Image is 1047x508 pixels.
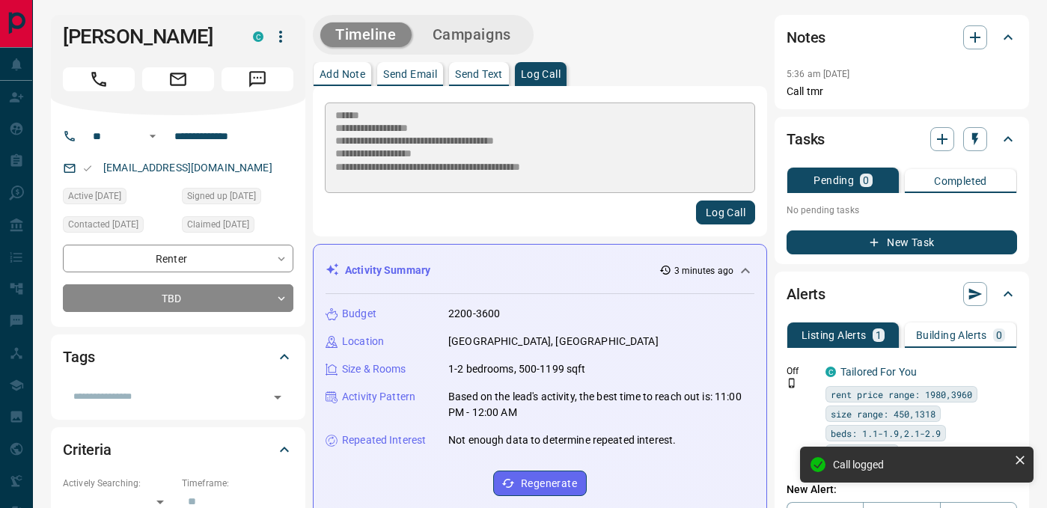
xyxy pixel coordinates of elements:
p: Log Call [521,69,561,79]
div: Renter [63,245,293,272]
h1: [PERSON_NAME] [63,25,231,49]
div: Call logged [833,459,1008,471]
p: 3 minutes ago [674,264,733,278]
span: Email [142,67,214,91]
div: Mon Jan 06 2025 [182,216,293,237]
p: No pending tasks [787,199,1017,221]
span: beds: 1.1-1.9,2.1-2.9 [831,426,941,441]
span: Call [63,67,135,91]
div: condos.ca [253,31,263,42]
span: size range: 450,1318 [831,406,935,421]
div: Notes [787,19,1017,55]
p: 2200-3600 [448,306,500,322]
h2: Notes [787,25,825,49]
button: Regenerate [493,471,587,496]
button: Campaigns [418,22,526,47]
p: Repeated Interest [342,432,426,448]
button: Log Call [696,201,755,224]
p: [GEOGRAPHIC_DATA], [GEOGRAPHIC_DATA] [448,334,659,349]
h2: Tags [63,345,94,369]
p: Actively Searching: [63,477,174,490]
div: TBD [63,284,293,312]
p: Listing Alerts [802,330,867,340]
p: 1-2 bedrooms, 500-1199 sqft [448,361,586,377]
p: Activity Pattern [342,389,415,405]
h2: Tasks [787,127,825,151]
p: 0 [996,330,1002,340]
span: rent price range: 1980,3960 [831,387,972,402]
p: Building Alerts [916,330,987,340]
button: New Task [787,230,1017,254]
p: Add Note [320,69,365,79]
p: Location [342,334,384,349]
p: Based on the lead's activity, the best time to reach out is: 11:00 PM - 12:00 AM [448,389,754,420]
div: Mon Apr 15 2024 [182,188,293,209]
p: 1 [876,330,882,340]
h2: Criteria [63,438,112,462]
p: New Alert: [787,482,1017,498]
p: Completed [934,176,987,186]
p: Timeframe: [182,477,293,490]
p: Off [787,364,816,378]
div: Alerts [787,276,1017,312]
p: Size & Rooms [342,361,406,377]
svg: Email Valid [82,163,93,174]
div: Tasks [787,121,1017,157]
span: Message [222,67,293,91]
span: Active [DATE] [68,189,121,203]
span: Signed up [DATE] [187,189,256,203]
svg: Push Notification Only [787,378,797,388]
p: Send Text [455,69,503,79]
h2: Alerts [787,282,825,306]
button: Open [144,127,162,145]
p: Budget [342,306,376,322]
span: Contacted [DATE] [68,217,138,232]
button: Open [267,387,288,408]
p: 0 [863,175,869,186]
div: Sun Jan 05 2025 [63,188,174,209]
p: Pending [814,175,854,186]
div: Thu May 08 2025 [63,216,174,237]
div: Activity Summary3 minutes ago [326,257,754,284]
div: Criteria [63,432,293,468]
button: Timeline [320,22,412,47]
div: Tags [63,339,293,375]
span: Claimed [DATE] [187,217,249,232]
a: Tailored For You [840,366,917,378]
p: Send Email [383,69,437,79]
p: 5:36 am [DATE] [787,69,850,79]
div: condos.ca [825,367,836,377]
a: [EMAIL_ADDRESS][DOMAIN_NAME] [103,162,272,174]
p: Call tmr [787,84,1017,100]
p: Activity Summary [345,263,430,278]
p: Not enough data to determine repeated interest. [448,432,676,448]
